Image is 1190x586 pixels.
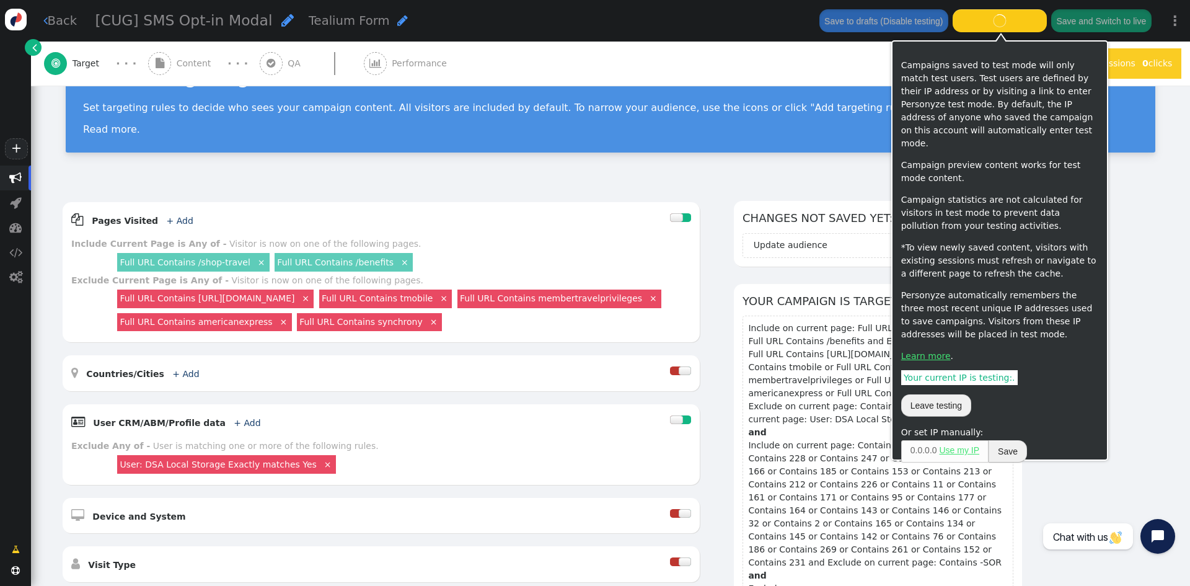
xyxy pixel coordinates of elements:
span:  [9,246,22,259]
div: Visitor is now on one of the following pages. [232,275,423,285]
span:  [267,58,275,68]
a: Learn more [901,351,951,361]
b: 0 [1142,58,1148,68]
a: Full URL Contains [URL][DOMAIN_NAME] [120,293,294,303]
a: ⋮ [1160,2,1190,39]
a: Full URL Contains membertravelprivileges [460,293,642,303]
button: Save [989,440,1027,463]
div: Update audience [754,239,827,252]
div: · · · [116,55,136,72]
span:  [43,14,48,27]
button: Save to drafts (Disable testing) [819,9,948,32]
span: 0 [910,445,915,455]
span: Your current IP is testing: . [901,370,1018,385]
b: Visit Type [88,560,136,570]
a: User: DSA Local Storage Exactly matches Yes [120,459,317,469]
span: 0 [932,445,937,455]
b: Countries/Cities [86,369,164,379]
span:  [9,221,22,234]
span:  [71,415,85,428]
span:  [11,566,20,575]
a:  [25,39,42,56]
span:  [71,366,78,379]
span:  [32,41,37,54]
a: + [5,138,27,159]
a:  Visit Type [71,560,156,570]
b: and [748,426,1007,439]
b: Exclude Current Page is Any of - [71,275,229,285]
span: clicks [1142,58,1172,68]
div: User is matching one or more of the following rules. [153,441,379,451]
b: Pages Visited [92,216,158,226]
b: Exclude Any of - [71,441,150,451]
a:  Performance [364,42,475,86]
a:  Device and System [71,512,206,522]
h6: Changes not saved yet: [743,210,1013,226]
span:  [51,58,60,68]
a: + Add [234,418,260,428]
a: × [255,256,267,267]
a: Read more. [83,123,140,135]
span:  [9,271,22,283]
button: Leave testing [901,394,971,417]
b: Include Current Page is Any of - [71,239,227,249]
span: QA [288,57,306,70]
span: Content [177,57,216,70]
span:  [156,58,164,68]
a:  [3,538,29,561]
p: Campaign statistics are not calculated for visitors in test mode to prevent data pollution from y... [901,193,1098,233]
span:  [281,13,294,27]
p: *To view newly saved content, visitors with existing sessions must refresh or navigate to a diffe... [901,241,1098,280]
span: Tealium Form [309,14,390,28]
b: User CRM/ABM/Profile data [93,418,226,428]
span:  [71,557,80,570]
a: × [438,292,449,303]
div: Or set IP manually: [901,426,1098,439]
a: × [648,292,659,303]
a: × [322,458,333,469]
span: 0 [917,445,922,455]
a: Full URL Contains /shop-travel [120,257,250,267]
a: Full URL Contains americanexpress [120,317,272,327]
span:  [71,213,84,226]
p: Campaigns saved to test mode will only match test users. Test users are defined by their IP addre... [901,59,1098,150]
a: Full URL Contains /benefits [277,257,394,267]
h6: Your campaign is targeting [743,293,1013,309]
span: [CUG] SMS Opt-in Modal [95,12,273,29]
a: × [278,316,289,327]
p: Personyze automatically remembers the three most recent unique IP addresses used to save campaign... [901,289,1098,341]
a: × [399,256,410,267]
span:  [397,14,408,27]
a: Full URL Contains synchrony [299,317,423,327]
span:  [71,509,84,522]
span:  [10,197,22,209]
span:  [9,172,22,184]
a:  Countries/Cities + Add [71,369,219,379]
span: Target [73,57,105,70]
b: Device and System [92,512,185,522]
a:  QA [260,42,364,86]
a:  Target · · · [44,42,148,86]
span: Performance [392,57,452,70]
a:  Content · · · [148,42,260,86]
b: and [748,569,1007,582]
a: Use my IP [939,445,979,455]
a:  User CRM/ABM/Profile data + Add [71,418,281,428]
span:  [12,543,20,556]
a: + Add [167,216,193,226]
a: Full URL Contains tmobile [322,293,433,303]
a: Back [43,12,77,30]
p: Set targeting rules to decide who sees your campaign content. All visitors are included by defaul... [83,102,1138,113]
a: × [300,292,311,303]
p: Campaign preview content works for test mode content. [901,159,1098,185]
a:  Pages Visited + Add [71,216,213,226]
a: + Add [172,369,199,379]
span: 0 [925,445,930,455]
a: × [428,316,439,327]
p: . [901,350,1098,363]
img: logo-icon.svg [5,9,27,30]
div: Visitor is now on one of the following pages. [229,239,421,249]
span:  [369,58,381,68]
span: . . . [901,440,989,463]
button: Save and Switch to live [1051,9,1152,32]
